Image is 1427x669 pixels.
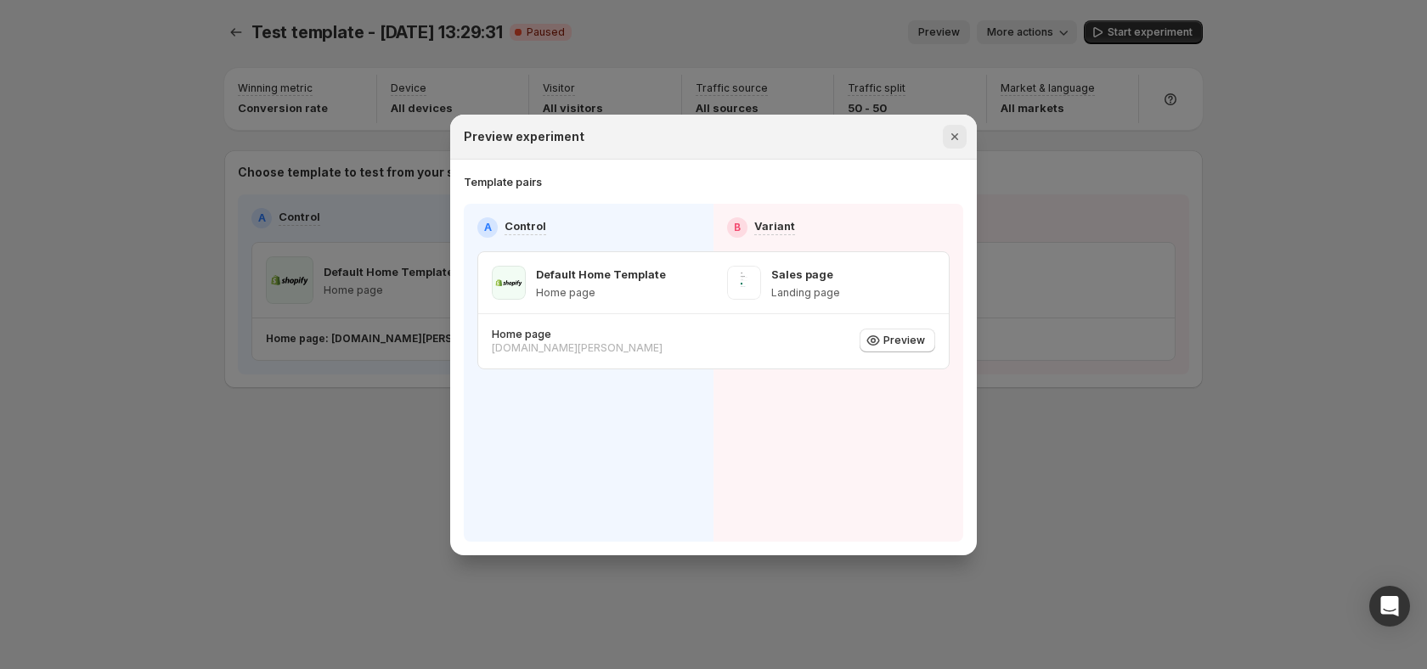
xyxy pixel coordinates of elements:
h2: B [734,221,741,234]
span: Preview [883,334,925,347]
img: Sales page [727,266,761,300]
p: [DOMAIN_NAME][PERSON_NAME] [492,341,663,355]
h3: Template pairs [464,173,542,190]
p: Sales page [771,266,833,283]
h2: Preview experiment [464,128,584,145]
p: Home page [492,328,663,341]
p: Default Home Template [536,266,666,283]
p: Variant [754,217,795,234]
div: Open Intercom Messenger [1369,586,1410,627]
p: Landing page [771,286,840,300]
img: Default Home Template [492,266,526,300]
button: Preview [860,329,935,352]
p: Home page [536,286,666,300]
p: Control [505,217,546,234]
button: Close [943,125,967,149]
h2: A [484,221,492,234]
